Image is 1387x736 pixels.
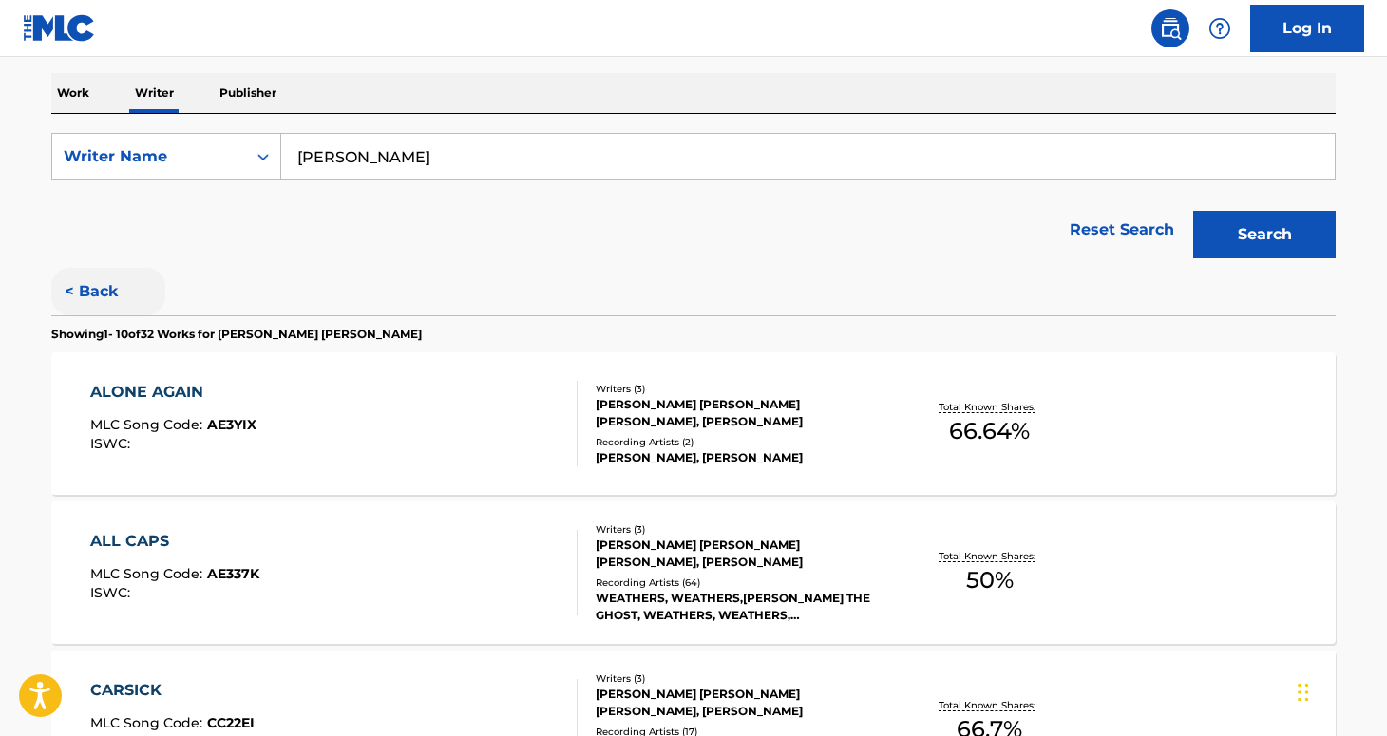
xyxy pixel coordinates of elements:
span: MLC Song Code : [90,416,207,433]
a: ALONE AGAINMLC Song Code:AE3YIXISWC:Writers (3)[PERSON_NAME] [PERSON_NAME] [PERSON_NAME], [PERSON... [51,352,1336,495]
span: MLC Song Code : [90,714,207,731]
p: Total Known Shares: [939,400,1040,414]
a: ALL CAPSMLC Song Code:AE337KISWC:Writers (3)[PERSON_NAME] [PERSON_NAME] [PERSON_NAME], [PERSON_NA... [51,501,1336,644]
img: search [1159,17,1182,40]
span: AE337K [207,565,259,582]
div: Writers ( 3 ) [596,671,883,686]
img: help [1208,17,1231,40]
span: CC22EI [207,714,255,731]
div: [PERSON_NAME] [PERSON_NAME] [PERSON_NAME], [PERSON_NAME] [596,686,883,720]
p: Work [51,73,95,113]
form: Search Form [51,133,1336,268]
p: Total Known Shares: [939,549,1040,563]
p: Writer [129,73,180,113]
span: MLC Song Code : [90,565,207,582]
div: Writers ( 3 ) [596,522,883,537]
div: Recording Artists ( 64 ) [596,576,883,590]
a: Public Search [1151,9,1189,47]
div: Help [1201,9,1239,47]
a: Reset Search [1060,209,1184,251]
div: ALL CAPS [90,530,259,553]
div: Writers ( 3 ) [596,382,883,396]
img: MLC Logo [23,14,96,42]
a: Log In [1250,5,1364,52]
span: ISWC : [90,584,135,601]
div: [PERSON_NAME], [PERSON_NAME] [596,449,883,466]
button: < Back [51,268,165,315]
div: WEATHERS, WEATHERS,[PERSON_NAME] THE GHOST, WEATHERS, WEATHERS,[PERSON_NAME] THE GHOST, [PERSON_N... [596,590,883,624]
button: Search [1193,211,1336,258]
p: Publisher [214,73,282,113]
span: 66.64 % [949,414,1030,448]
span: ISWC : [90,435,135,452]
p: Total Known Shares: [939,698,1040,712]
div: Writer Name [64,145,235,168]
div: Recording Artists ( 2 ) [596,435,883,449]
div: ALONE AGAIN [90,381,256,404]
p: Showing 1 - 10 of 32 Works for [PERSON_NAME] [PERSON_NAME] [51,326,422,343]
iframe: Chat Widget [1292,645,1387,736]
div: CARSICK [90,679,255,702]
div: [PERSON_NAME] [PERSON_NAME] [PERSON_NAME], [PERSON_NAME] [596,537,883,571]
span: AE3YIX [207,416,256,433]
div: [PERSON_NAME] [PERSON_NAME] [PERSON_NAME], [PERSON_NAME] [596,396,883,430]
div: Drag [1298,664,1309,721]
span: 50 % [966,563,1014,597]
